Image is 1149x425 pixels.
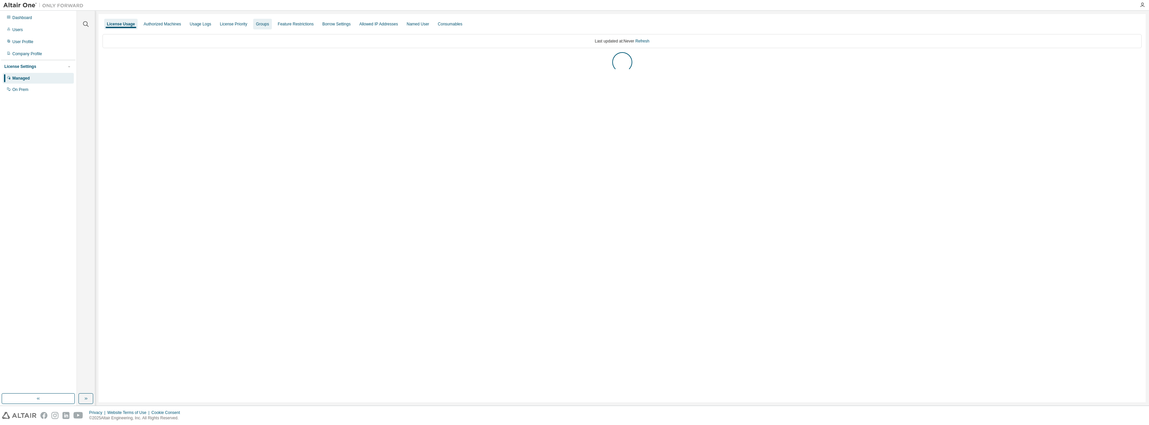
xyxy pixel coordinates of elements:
[151,410,184,415] div: Cookie Consent
[12,51,42,57] div: Company Profile
[40,412,47,419] img: facebook.svg
[406,21,429,27] div: Named User
[359,21,398,27] div: Allowed IP Addresses
[107,21,135,27] div: License Usage
[12,39,33,44] div: User Profile
[73,412,83,419] img: youtube.svg
[89,410,107,415] div: Privacy
[62,412,69,419] img: linkedin.svg
[12,76,30,81] div: Managed
[190,21,211,27] div: Usage Logs
[51,412,58,419] img: instagram.svg
[3,2,87,9] img: Altair One
[12,87,28,92] div: On Prem
[438,21,462,27] div: Consumables
[322,21,351,27] div: Borrow Settings
[103,34,1142,48] div: Last updated at: Never
[144,21,181,27] div: Authorized Machines
[278,21,314,27] div: Feature Restrictions
[256,21,269,27] div: Groups
[2,412,36,419] img: altair_logo.svg
[12,15,32,20] div: Dashboard
[107,410,151,415] div: Website Terms of Use
[4,64,36,69] div: License Settings
[12,27,23,32] div: Users
[89,415,184,421] p: © 2025 Altair Engineering, Inc. All Rights Reserved.
[220,21,247,27] div: License Priority
[635,39,649,43] a: Refresh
